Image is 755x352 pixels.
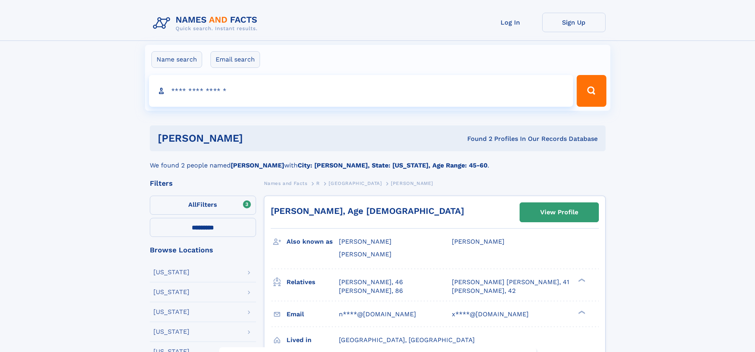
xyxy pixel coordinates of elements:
[298,162,487,169] b: City: [PERSON_NAME], State: [US_STATE], Age Range: 45-60
[329,181,382,186] span: [GEOGRAPHIC_DATA]
[339,278,403,287] a: [PERSON_NAME], 46
[188,201,197,208] span: All
[150,196,256,215] label: Filters
[452,238,505,245] span: [PERSON_NAME]
[150,180,256,187] div: Filters
[576,310,586,315] div: ❯
[150,151,606,170] div: We found 2 people named with .
[452,278,569,287] a: [PERSON_NAME] [PERSON_NAME], 41
[150,246,256,254] div: Browse Locations
[271,206,464,216] a: [PERSON_NAME], Age [DEMOGRAPHIC_DATA]
[210,51,260,68] label: Email search
[329,178,382,188] a: [GEOGRAPHIC_DATA]
[153,309,189,315] div: [US_STATE]
[355,135,598,143] div: Found 2 Profiles In Our Records Database
[158,133,355,143] h1: [PERSON_NAME]
[287,275,339,289] h3: Relatives
[316,178,320,188] a: R
[153,329,189,335] div: [US_STATE]
[264,178,308,188] a: Names and Facts
[577,75,606,107] button: Search Button
[150,13,264,34] img: Logo Names and Facts
[153,269,189,275] div: [US_STATE]
[287,235,339,248] h3: Also known as
[339,250,392,258] span: [PERSON_NAME]
[231,162,284,169] b: [PERSON_NAME]
[576,277,586,283] div: ❯
[339,287,403,295] a: [PERSON_NAME], 86
[316,181,320,186] span: R
[520,203,598,222] a: View Profile
[479,13,542,32] a: Log In
[339,336,475,344] span: [GEOGRAPHIC_DATA], [GEOGRAPHIC_DATA]
[287,333,339,347] h3: Lived in
[151,51,202,68] label: Name search
[287,308,339,321] h3: Email
[153,289,189,295] div: [US_STATE]
[149,75,573,107] input: search input
[540,203,578,221] div: View Profile
[391,181,433,186] span: [PERSON_NAME]
[542,13,606,32] a: Sign Up
[339,238,392,245] span: [PERSON_NAME]
[452,287,516,295] a: [PERSON_NAME], 42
